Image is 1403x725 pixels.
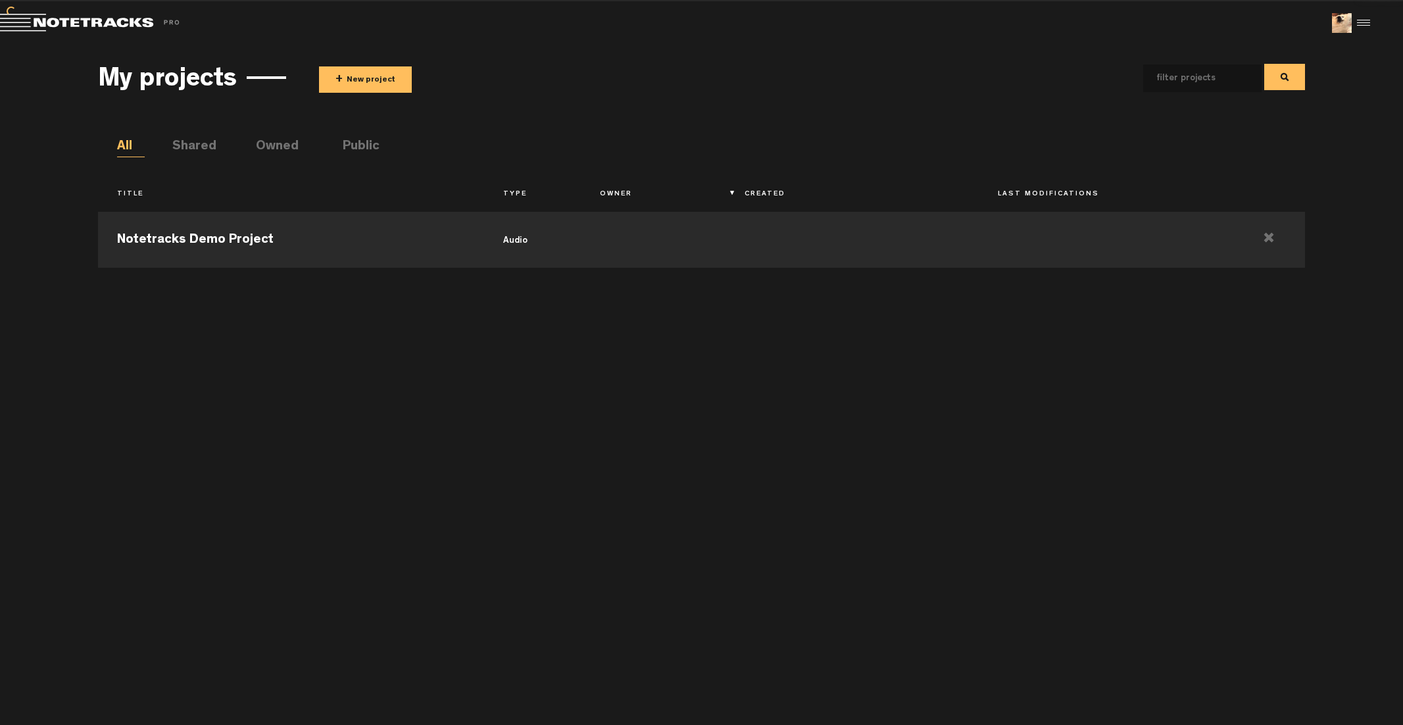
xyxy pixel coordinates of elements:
[256,137,283,157] li: Owned
[117,137,145,157] li: All
[581,184,726,206] th: Owner
[172,137,200,157] li: Shared
[98,184,484,206] th: Title
[1143,64,1241,92] input: filter projects
[319,66,412,93] button: +New project
[98,209,484,268] td: Notetracks Demo Project
[335,72,343,87] span: +
[343,137,370,157] li: Public
[979,184,1232,206] th: Last Modifications
[98,66,237,95] h3: My projects
[1332,13,1352,33] img: ACg8ocL5gwKw5pd07maQ2lhPOff6WT8m3IvDddvTE_9JOcBkgrnxFAKk=s96-c
[726,184,979,206] th: Created
[484,209,581,268] td: audio
[484,184,581,206] th: Type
